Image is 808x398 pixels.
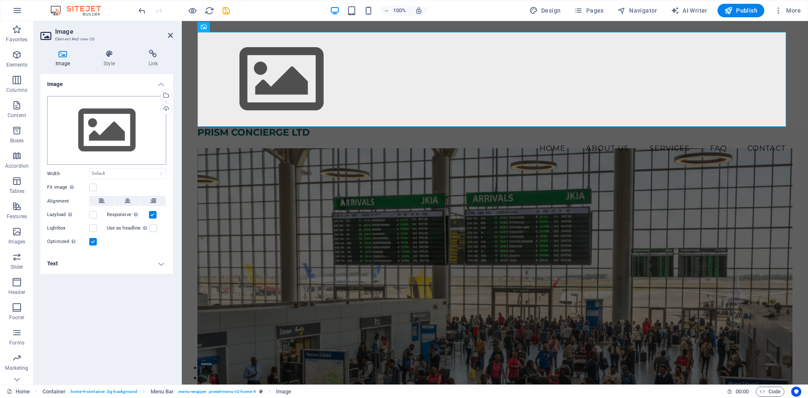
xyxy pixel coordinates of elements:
p: Header [8,289,25,296]
h4: Image [40,74,173,89]
h2: Image [55,28,173,35]
button: Design [526,4,564,17]
button: Pages [571,4,607,17]
p: Boxes [10,137,24,144]
p: Marketing [5,365,28,371]
button: Click here to leave preview mode and continue editing [187,5,197,16]
span: Code [760,387,781,397]
button: reload [204,5,214,16]
button: 100% [380,5,410,16]
button: 3 [19,362,30,364]
p: Columns [6,87,27,93]
button: More [771,4,804,17]
i: Reload page [205,6,214,16]
span: Publish [724,6,757,15]
p: Accordion [5,163,29,169]
i: On resize automatically adjust zoom level to fit chosen device. [415,7,423,14]
button: 1 [19,342,30,344]
label: Responsive [107,210,149,220]
label: Fit image [47,182,89,192]
img: Editor Logo [48,5,112,16]
h4: Style [88,50,133,67]
span: Pages [574,6,603,15]
a: Click to cancel selection. Double-click to open Pages [7,387,30,397]
button: undo [137,5,147,16]
label: Alignment [47,196,89,206]
button: Usercentrics [791,387,801,397]
i: Undo: Add element (Ctrl+Z) [137,6,147,16]
h4: Text [40,254,173,274]
span: More [774,6,801,15]
p: Images [8,238,26,245]
span: . home-4-container .bg-background [69,387,137,397]
span: Click to select. Double-click to edit [276,387,291,397]
label: Lazyload [47,210,89,220]
button: Publish [718,4,764,17]
h3: Element #ed-new-26 [55,35,156,43]
p: Features [7,213,27,220]
p: Content [8,112,26,119]
i: This element is a customizable preset [259,389,263,394]
label: Optimized [47,237,89,247]
p: Favorites [6,36,27,43]
h6: Session time [727,387,749,397]
button: AI Writer [667,4,711,17]
p: Forms [9,339,24,346]
label: Width [47,171,89,176]
button: save [221,5,231,16]
label: Lightbox [47,223,89,233]
span: Design [529,6,561,15]
button: 2 [19,352,30,354]
span: Click to select. Double-click to edit [43,387,66,397]
button: Navigator [614,4,661,17]
span: Navigator [617,6,657,15]
div: Design (Ctrl+Alt+Y) [526,4,564,17]
h6: 100% [393,5,407,16]
label: Use as headline [107,223,149,233]
h4: Image [40,50,88,67]
p: Elements [6,61,28,68]
div: Select files from the file manager, stock photos, or upload file(s) [47,96,166,165]
span: : [742,388,743,395]
p: Slider [11,264,24,270]
span: 00 00 [736,387,749,397]
span: AI Writer [671,6,707,15]
p: Footer [9,314,24,321]
span: Click to select. Double-click to edit [151,387,174,397]
p: Tables [9,188,24,195]
span: . menu-wrapper .preset-menu-v2-home-4 [177,387,255,397]
i: Save (Ctrl+S) [221,6,231,16]
button: Code [756,387,784,397]
nav: breadcrumb [43,387,292,397]
h4: Link [133,50,173,67]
